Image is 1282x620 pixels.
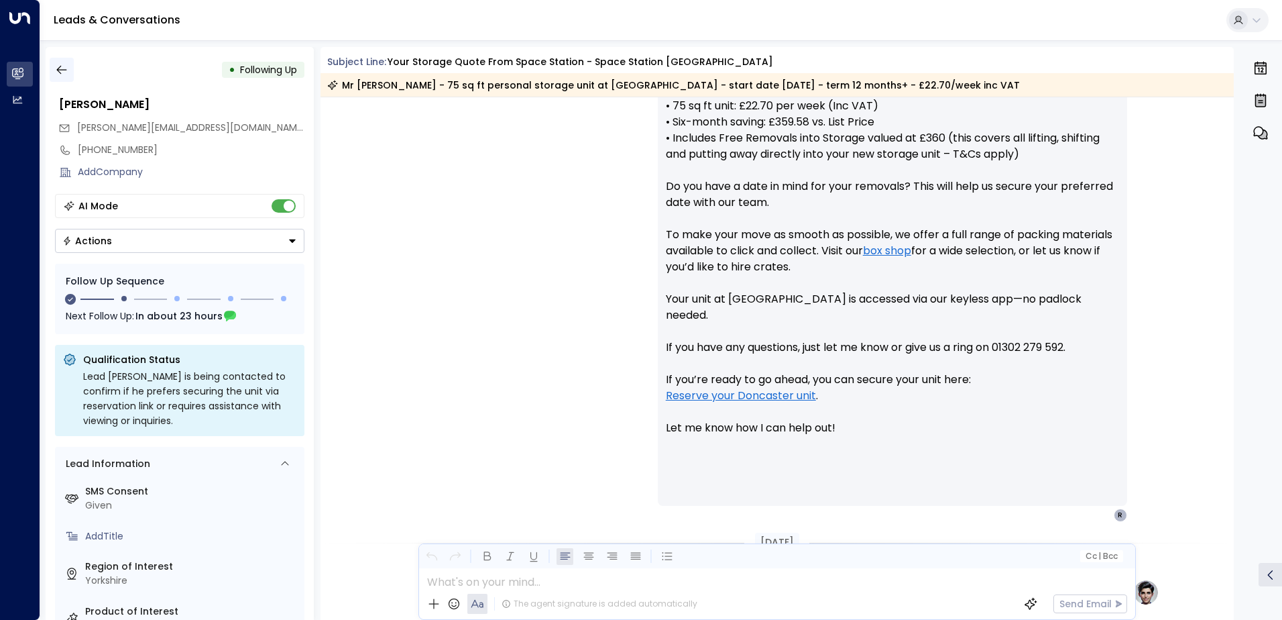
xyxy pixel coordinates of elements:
[77,121,304,135] span: richard_carey@btinternet.com
[135,309,223,323] span: In about 23 hours
[240,63,297,76] span: Following Up
[388,55,773,69] div: Your storage quote from Space Station - Space Station [GEOGRAPHIC_DATA]
[78,143,304,157] div: [PHONE_NUMBER]
[85,605,299,619] label: Product of Interest
[83,353,296,366] p: Qualification Status
[54,12,180,28] a: Leads & Conversations
[666,34,1119,452] p: Hi [PERSON_NAME], Here’s a summary of your quote for our Doncaster location: • 75 sq ft unit: £22...
[59,97,304,113] div: [PERSON_NAME]
[85,484,299,499] label: SMS Consent
[66,309,294,323] div: Next Follow Up:
[327,79,1020,92] div: Mr [PERSON_NAME] - 75 sq ft personal storage unit at [GEOGRAPHIC_DATA] - start date [DATE] - term...
[229,58,235,82] div: •
[327,55,386,68] span: Subject Line:
[423,548,440,565] button: Undo
[1132,579,1159,606] img: profile-logo.png
[447,548,463,565] button: Redo
[1080,550,1122,563] button: Cc|Bcc
[55,229,304,253] div: Button group with a nested menu
[755,533,799,552] div: [DATE]
[502,598,697,610] div: The agent signature is added automatically
[62,235,112,247] div: Actions
[1114,509,1127,522] div: R
[78,165,304,179] div: AddCompany
[1098,552,1101,561] span: |
[85,560,299,574] label: Region of Interest
[55,229,304,253] button: Actions
[1085,552,1117,561] span: Cc Bcc
[85,574,299,588] div: Yorkshire
[78,199,118,213] div: AI Mode
[77,121,306,134] span: [PERSON_NAME][EMAIL_ADDRESS][DOMAIN_NAME]
[61,457,150,471] div: Lead Information
[83,369,296,428] div: Lead [PERSON_NAME] is being contacted to confirm if he prefers securing the unit via reservation ...
[66,274,294,289] div: Follow Up Sequence
[85,529,299,544] div: AddTitle
[85,499,299,513] div: Given
[666,388,816,404] a: Reserve your Doncaster unit
[863,243,911,259] a: box shop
